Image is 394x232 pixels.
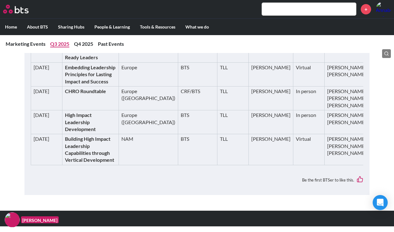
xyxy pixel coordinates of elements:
td: NAM [119,134,178,165]
div: Open Intercom Messenger [373,195,388,210]
label: Sharing Hubs [53,19,89,35]
td: [PERSON_NAME], [PERSON_NAME], [PERSON_NAME] [325,134,370,165]
td: [DATE] [31,62,62,86]
img: F [5,212,20,227]
td: [DATE] [31,86,62,110]
td: TLL [217,110,249,134]
label: What we do [180,19,214,35]
strong: CHRO Roundtable [65,88,106,94]
td: CRF/BTS [178,86,217,110]
a: + [361,4,371,14]
strong: Building High Impact Leadership Capabilities through Vertical Development [65,136,114,163]
div: Be the first BTSer to like this. [31,171,363,189]
label: People & Learning [89,19,135,35]
td: Europe ([GEOGRAPHIC_DATA]) [119,86,178,110]
td: [PERSON_NAME], [PERSON_NAME], [PERSON_NAME] [325,86,370,110]
strong: High Impact Leadership Development [65,112,96,132]
td: BTS [178,62,217,86]
td: TLL [217,62,249,86]
figcaption: [PERSON_NAME] [21,216,59,224]
img: BTS Logo [3,5,29,13]
td: [PERSON_NAME], [PERSON_NAME] [325,62,370,86]
img: Annabelle Carver [376,2,391,17]
a: Past Events [98,41,124,47]
td: BTS [178,134,217,165]
td: In person [293,110,325,134]
td: [PERSON_NAME] [249,134,293,165]
td: [DATE] [31,134,62,165]
a: Q3 2025 [50,41,69,47]
strong: Embedding Leadership Principles for Lasting Impact and Success [65,64,115,84]
a: Q4 2025 [74,41,93,47]
a: Profile [376,2,391,17]
label: Tools & Resources [135,19,180,35]
a: Marketing Events [6,41,45,47]
label: About BTS [22,19,53,35]
td: TLL [217,134,249,165]
td: [PERSON_NAME], [PERSON_NAME] [325,110,370,134]
td: BTS [178,110,217,134]
td: Virtual [293,62,325,86]
td: [PERSON_NAME] [249,110,293,134]
td: In person [293,86,325,110]
td: [DATE] [31,110,62,134]
td: TLL [217,86,249,110]
td: [PERSON_NAME] [249,86,293,110]
td: Europe [119,62,178,86]
a: Go home [3,5,40,13]
td: [PERSON_NAME] [249,62,293,86]
td: Europe ([GEOGRAPHIC_DATA]) [119,110,178,134]
td: Virtual [293,134,325,165]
